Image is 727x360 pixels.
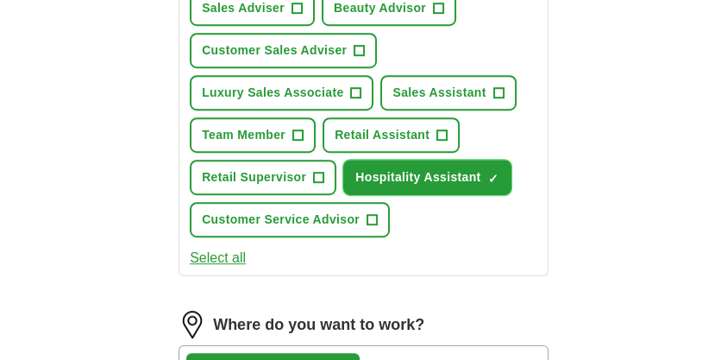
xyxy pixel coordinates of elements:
[202,84,343,102] span: Luxury Sales Associate
[179,311,206,338] img: location.png
[190,160,336,195] button: Retail Supervisor
[488,172,498,186] span: ✓
[202,126,285,144] span: Team Member
[323,117,460,153] button: Retail Assistant
[202,41,347,60] span: Customer Sales Adviser
[202,168,306,186] span: Retail Supervisor
[355,168,480,186] span: Hospitality Assistant
[190,33,377,68] button: Customer Sales Adviser
[213,313,424,337] label: Where do you want to work?
[202,211,360,229] span: Customer Service Advisor
[343,160,511,195] button: Hospitality Assistant✓
[392,84,486,102] span: Sales Assistant
[190,75,373,111] button: Luxury Sales Associate
[190,248,246,268] button: Select all
[380,75,516,111] button: Sales Assistant
[190,202,390,237] button: Customer Service Advisor
[335,126,429,144] span: Retail Assistant
[190,117,316,153] button: Team Member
